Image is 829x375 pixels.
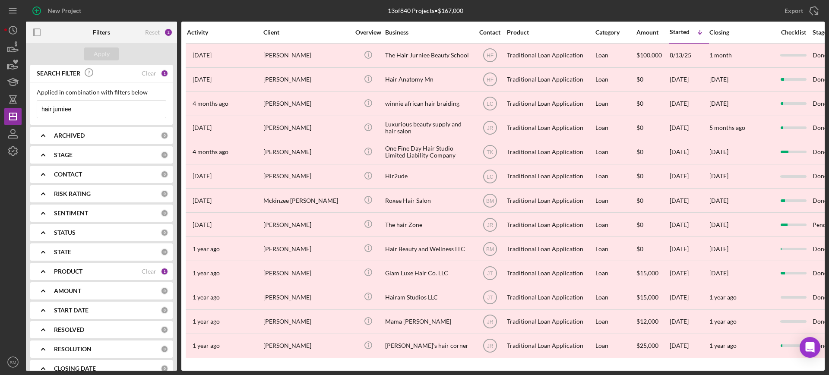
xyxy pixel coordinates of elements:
[54,151,73,158] b: STAGE
[595,68,636,91] div: Loan
[193,52,212,59] time: 2025-08-25 14:58
[487,77,494,83] text: HF
[193,246,220,252] time: 2024-08-12 12:03
[54,268,82,275] b: PRODUCT
[161,229,168,236] div: 0
[636,286,669,309] div: $15,000
[385,117,471,139] div: Luxurious beauty supply and hair salon
[54,171,82,178] b: CONTACT
[37,89,166,96] div: Applied in combination with filters below
[385,237,471,260] div: Hair Beauty and Wellness LLC
[54,210,88,217] b: SENTIMENT
[709,293,737,301] time: 1 year ago
[54,229,76,236] b: STATUS
[54,365,96,372] b: CLOSING DATE
[507,334,593,357] div: Traditional Loan Application
[161,132,168,139] div: 0
[385,334,471,357] div: [PERSON_NAME]'s hair corner
[385,68,471,91] div: Hair Anatomy Mn
[709,172,728,180] time: [DATE]
[670,44,709,67] div: 8/13/25
[54,287,81,294] b: AMOUNT
[636,117,669,139] div: $0
[193,294,220,301] time: 2024-05-09 16:37
[487,125,493,131] text: JR
[670,92,709,115] div: [DATE]
[709,197,728,204] time: [DATE]
[595,213,636,236] div: Loan
[507,213,593,236] div: Traditional Loan Application
[263,141,350,164] div: [PERSON_NAME]
[263,310,350,333] div: [PERSON_NAME]
[636,213,669,236] div: $0
[388,7,463,14] div: 13 of 840 Projects • $167,000
[785,2,803,19] div: Export
[263,165,350,188] div: [PERSON_NAME]
[84,47,119,60] button: Apply
[263,334,350,357] div: [PERSON_NAME]
[487,173,494,180] text: LC
[4,353,22,371] button: RM
[775,29,812,36] div: Checklist
[385,29,471,36] div: Business
[193,76,212,83] time: 2025-05-20 04:55
[670,213,709,236] div: [DATE]
[193,342,220,349] time: 2024-05-30 16:39
[507,29,593,36] div: Product
[670,262,709,284] div: [DATE]
[595,92,636,115] div: Loan
[263,286,350,309] div: [PERSON_NAME]
[263,189,350,212] div: Mckinzee [PERSON_NAME]
[595,334,636,357] div: Loan
[670,310,709,333] div: [DATE]
[636,29,669,36] div: Amount
[263,117,350,139] div: [PERSON_NAME]
[193,173,212,180] time: 2025-02-24 21:33
[595,117,636,139] div: Loan
[636,310,669,333] div: $12,000
[54,307,89,314] b: START DATE
[263,44,350,67] div: [PERSON_NAME]
[595,310,636,333] div: Loan
[54,326,84,333] b: RESOLVED
[193,124,212,131] time: 2025-03-04 02:24
[487,270,493,276] text: JT
[161,268,168,275] div: 1
[670,189,709,212] div: [DATE]
[507,44,593,67] div: Traditional Loan Application
[54,190,91,197] b: RISK RATING
[161,365,168,372] div: 0
[636,334,669,357] div: $25,000
[670,165,709,188] div: [DATE]
[800,337,820,358] div: Open Intercom Messenger
[487,319,493,325] text: JR
[709,318,737,325] time: 1 year ago
[94,47,110,60] div: Apply
[474,29,506,36] div: Contact
[709,342,737,349] time: 1 year ago
[352,29,384,36] div: Overview
[595,237,636,260] div: Loan
[709,51,732,59] time: 1 month
[193,270,220,277] time: 2024-07-25 00:44
[193,197,212,204] time: 2024-11-04 16:21
[263,29,350,36] div: Client
[385,213,471,236] div: The hair Zone
[54,132,85,139] b: ARCHIVED
[37,70,80,77] b: SEARCH FILTER
[26,2,90,19] button: New Project
[709,100,728,107] time: [DATE]
[385,92,471,115] div: winnie african hair braiding
[54,346,92,353] b: RESOLUTION
[507,92,593,115] div: Traditional Loan Application
[263,262,350,284] div: [PERSON_NAME]
[507,237,593,260] div: Traditional Loan Application
[709,269,728,277] time: [DATE]
[161,209,168,217] div: 0
[10,360,16,365] text: RM
[670,68,709,91] div: [DATE]
[487,101,494,107] text: LC
[161,190,168,198] div: 0
[507,141,593,164] div: Traditional Loan Application
[636,237,669,260] div: $0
